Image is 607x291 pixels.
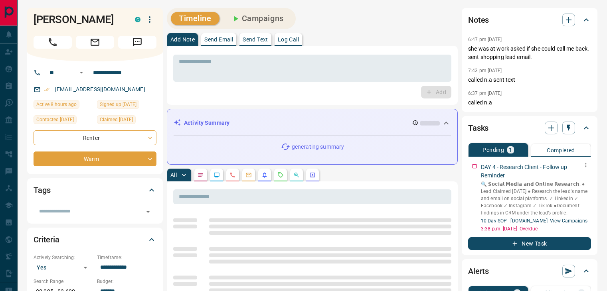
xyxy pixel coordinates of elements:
p: Activity Summary [184,119,229,127]
p: 🔍 𝗦𝗼𝗰𝗶𝗮𝗹 𝗠𝗲𝗱𝗶𝗮 𝗮𝗻𝗱 𝗢𝗻𝗹𝗶𝗻𝗲 𝗥𝗲𝘀𝗲𝗮𝗿𝗰𝗵. ● Lead Claimed [DATE] ● Research the lead's name and email on... [481,181,591,216]
div: Tasks [468,118,591,138]
p: Timeframe: [97,254,156,261]
h2: Criteria [34,233,59,246]
button: Open [142,206,154,217]
div: Tags [34,181,156,200]
a: [EMAIL_ADDRESS][DOMAIN_NAME] [55,86,145,92]
svg: Calls [229,172,236,178]
p: 6:47 pm [DATE] [468,37,502,42]
h2: Tags [34,184,50,197]
p: Send Email [204,37,233,42]
p: 6:37 pm [DATE] [468,90,502,96]
p: Pending [482,147,504,153]
a: 10 Day SOP - [DOMAIN_NAME]- View Campaigns [481,218,587,224]
span: Signed up [DATE] [100,100,136,108]
div: Yes [34,261,93,274]
button: Open [77,68,86,77]
h2: Alerts [468,265,489,277]
p: Log Call [278,37,299,42]
span: Claimed [DATE] [100,116,133,124]
p: called n.a [468,98,591,107]
h2: Notes [468,14,489,26]
svg: Emails [245,172,252,178]
p: called n.a sent text [468,76,591,84]
div: Mon Jun 23 2025 [97,115,156,126]
svg: Email Verified [44,87,49,92]
svg: Requests [277,172,284,178]
svg: Listing Alerts [261,172,268,178]
span: Call [34,36,72,49]
h2: Tasks [468,122,488,134]
p: 3:38 p.m. [DATE] - Overdue [481,225,591,232]
div: Warm [34,151,156,166]
p: Budget: [97,278,156,285]
span: Email [76,36,114,49]
button: New Task [468,237,591,250]
div: Renter [34,130,156,145]
div: Tue Aug 05 2025 [34,115,93,126]
span: Message [118,36,156,49]
div: Criteria [34,230,156,249]
p: Completed [547,147,575,153]
div: Activity Summary [174,116,451,130]
p: DAY 4 - Research Client - Follow up Reminder [481,163,591,180]
div: Notes [468,10,591,29]
button: Timeline [171,12,219,25]
span: Active 8 hours ago [36,100,77,108]
div: Mon Jun 23 2025 [97,100,156,111]
p: Add Note [170,37,195,42]
p: 1 [509,147,512,153]
p: Send Text [243,37,268,42]
p: All [170,172,177,178]
div: Alerts [468,262,591,281]
button: Campaigns [223,12,292,25]
h1: [PERSON_NAME] [34,13,123,26]
span: Contacted [DATE] [36,116,74,124]
svg: Notes [198,172,204,178]
div: condos.ca [135,17,140,22]
p: Actively Searching: [34,254,93,261]
p: generating summary [292,143,344,151]
svg: Opportunities [293,172,300,178]
p: 7:43 pm [DATE] [468,68,502,73]
p: she was at work asked if she could call me back. sent shopping lead email. [468,45,591,61]
svg: Lead Browsing Activity [214,172,220,178]
p: Search Range: [34,278,93,285]
div: Tue Oct 14 2025 [34,100,93,111]
svg: Agent Actions [309,172,316,178]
